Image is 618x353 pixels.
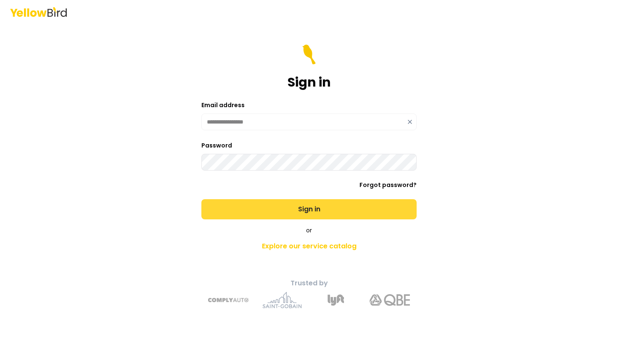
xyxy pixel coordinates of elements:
[306,226,312,234] span: or
[201,101,245,109] label: Email address
[161,278,457,288] p: Trusted by
[288,75,331,90] h1: Sign in
[201,141,232,150] label: Password
[201,199,417,219] button: Sign in
[359,181,417,189] a: Forgot password?
[161,238,457,255] a: Explore our service catalog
